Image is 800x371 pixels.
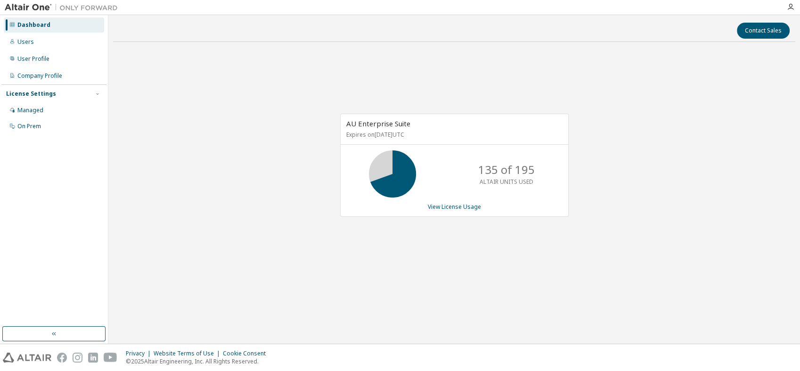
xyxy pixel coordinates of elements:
p: 135 of 195 [478,162,535,178]
div: Company Profile [17,72,62,80]
img: Altair One [5,3,122,12]
div: Users [17,38,34,46]
img: youtube.svg [104,353,117,363]
div: Dashboard [17,21,50,29]
div: Cookie Consent [223,350,271,357]
img: facebook.svg [57,353,67,363]
p: ALTAIR UNITS USED [480,178,533,186]
div: On Prem [17,123,41,130]
p: © 2025 Altair Engineering, Inc. All Rights Reserved. [126,357,271,365]
div: License Settings [6,90,56,98]
span: AU Enterprise Suite [346,119,410,128]
img: altair_logo.svg [3,353,51,363]
div: User Profile [17,55,49,63]
p: Expires on [DATE] UTC [346,131,560,139]
button: Contact Sales [737,23,790,39]
img: linkedin.svg [88,353,98,363]
a: View License Usage [428,203,481,211]
img: instagram.svg [73,353,82,363]
div: Website Terms of Use [154,350,223,357]
div: Privacy [126,350,154,357]
div: Managed [17,107,43,114]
